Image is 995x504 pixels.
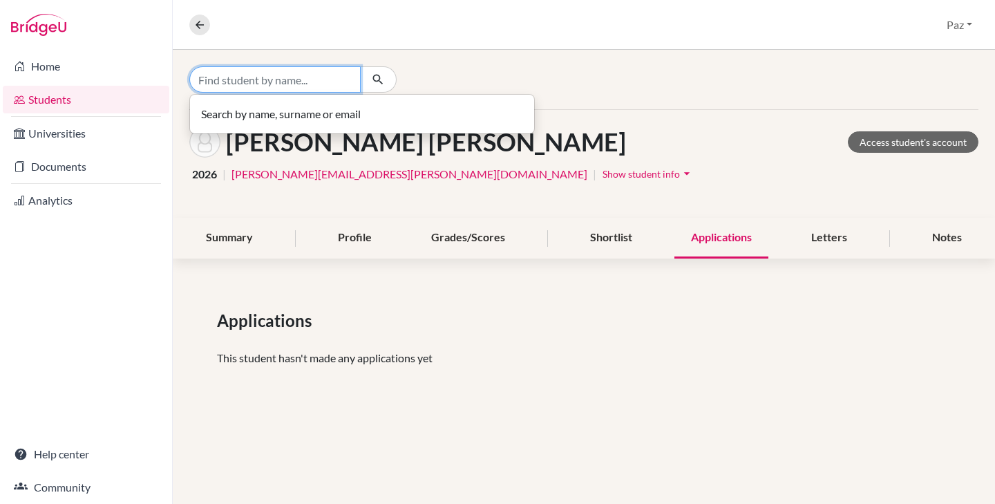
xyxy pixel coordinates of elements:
span: Applications [217,308,317,333]
img: Guillermo Melara Barriere's avatar [189,127,220,158]
a: [PERSON_NAME][EMAIL_ADDRESS][PERSON_NAME][DOMAIN_NAME] [231,166,587,183]
div: Letters [795,218,864,259]
a: Universities [3,120,169,147]
div: Applications [674,218,768,259]
div: Grades/Scores [415,218,522,259]
h1: [PERSON_NAME] [PERSON_NAME] [226,127,626,157]
div: Notes [916,218,978,259]
a: Community [3,474,169,501]
div: Shortlist [574,218,649,259]
input: Find student by name... [189,66,361,93]
button: Show student infoarrow_drop_down [602,163,694,185]
a: Documents [3,153,169,180]
img: Bridge-U [11,14,66,36]
a: Students [3,86,169,113]
span: | [222,166,226,183]
a: Analytics [3,187,169,214]
p: This student hasn't made any applications yet [217,350,951,366]
span: | [593,166,596,183]
span: 2026 [192,166,217,183]
a: Access student's account [848,131,978,153]
i: arrow_drop_down [680,167,694,180]
div: Profile [321,218,388,259]
button: Paz [940,12,978,38]
p: Search by name, surname or email [201,106,523,122]
div: Summary [189,218,269,259]
a: Home [3,53,169,80]
span: Show student info [603,168,680,180]
a: Help center [3,440,169,468]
